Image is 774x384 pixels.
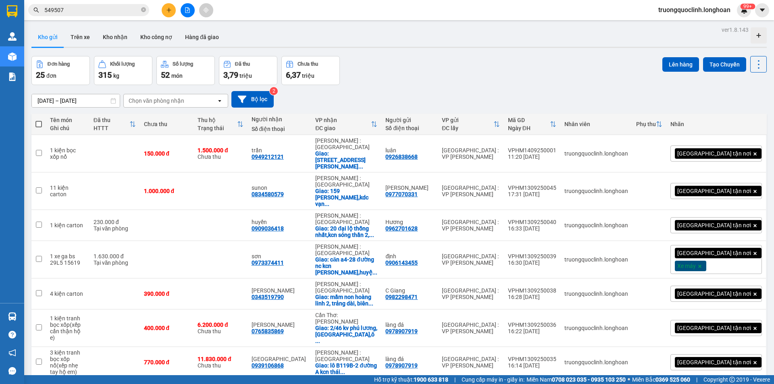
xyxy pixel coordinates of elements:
[442,147,500,160] div: [GEOGRAPHIC_DATA] : VP [PERSON_NAME]
[696,375,697,384] span: |
[156,56,215,85] button: Số lượng52món
[385,294,418,300] div: 0982298471
[33,7,39,13] span: search
[662,57,699,72] button: Lên hàng
[508,185,556,191] div: VPHM1309250045
[385,117,434,123] div: Người gửi
[181,3,195,17] button: file-add
[751,27,767,44] div: Tạo kho hàng mới
[508,259,556,266] div: 16:30 [DATE]
[171,73,183,79] span: món
[442,185,500,197] div: [GEOGRAPHIC_DATA] : VP [PERSON_NAME]
[508,362,556,369] div: 16:14 [DATE]
[94,125,129,131] div: HTTT
[94,259,136,266] div: Tại văn phòng
[8,331,16,338] span: question-circle
[385,185,434,191] div: Thu Hương
[315,125,371,131] div: ĐC giao
[722,25,749,34] div: ver 1.8.143
[385,219,434,225] div: Hương
[50,117,85,123] div: Tên món
[385,147,434,154] div: luân
[632,114,666,135] th: Toggle SortBy
[198,356,243,369] div: Chưa thu
[628,378,630,381] span: ⚪️
[508,328,556,334] div: 16:22 [DATE]
[442,125,493,131] div: ĐC lấy
[239,73,252,79] span: triệu
[315,325,377,344] div: Giao: 2/46 kv phú lương,p long hưng,ô môn,cần thơ
[677,150,751,157] span: [GEOGRAPHIC_DATA] tận nơi
[252,294,284,300] div: 0343519790
[755,3,769,17] button: caret-down
[98,70,112,80] span: 315
[94,225,136,232] div: Tại văn phòng
[315,294,377,307] div: Giao: mầm non hoàng linh 2, trảng dài, biên hòa, đồng nai
[144,325,190,331] div: 400.000 đ
[504,114,560,135] th: Toggle SortBy
[311,114,381,135] th: Toggle SortBy
[94,56,152,85] button: Khối lượng315kg
[252,253,308,259] div: sơn
[677,249,751,257] span: [GEOGRAPHIC_DATA] tận nơi
[31,27,64,47] button: Kho gửi
[141,7,146,12] span: close-circle
[508,125,550,131] div: Ngày ĐH
[8,349,16,357] span: notification
[141,6,146,14] span: close-circle
[302,73,314,79] span: triệu
[315,362,377,375] div: Giao: lô B119B-2 đường A kcn thái hòa,đức lập hạ,đức hòa,long an
[134,27,179,47] button: Kho công nợ
[8,52,17,61] img: warehouse-icon
[252,322,308,328] div: lê mai
[161,70,170,80] span: 52
[508,322,556,328] div: VPHM1309250036
[270,87,278,95] sup: 2
[564,121,628,127] div: Nhân viên
[89,114,140,135] th: Toggle SortBy
[729,377,735,382] span: copyright
[198,147,243,154] div: 1.500.000 đ
[198,125,237,131] div: Trạng thái
[564,150,628,157] div: truongquoclinh.longhoan
[508,225,556,232] div: 16:33 [DATE]
[144,359,190,365] div: 770.000 đ
[50,253,85,266] div: 1 xe ga bs 29L5 15619
[199,3,213,17] button: aim
[46,73,56,79] span: đơn
[50,185,85,197] div: 11 kiện carton
[8,32,17,41] img: warehouse-icon
[252,362,284,369] div: 0939106868
[442,356,500,369] div: [GEOGRAPHIC_DATA] : VP [PERSON_NAME]
[216,98,223,104] svg: open
[315,175,377,188] div: [PERSON_NAME] : [GEOGRAPHIC_DATA]
[252,185,308,191] div: sunon
[144,150,190,157] div: 150.000 đ
[508,147,556,154] div: VPHM1409250001
[166,7,172,13] span: plus
[252,147,308,154] div: trần
[252,191,284,197] div: 0834580579
[385,356,434,362] div: làng đá
[652,5,737,15] span: truongquoclinh.longhoan
[670,121,762,127] div: Nhãn
[94,219,136,225] div: 230.000 đ
[110,61,135,67] div: Khối lượng
[315,312,377,325] div: Cần Thơ: [PERSON_NAME]
[564,291,628,297] div: truongquoclinh.longhoan
[564,188,628,194] div: truongquoclinh.longhoan
[508,356,556,362] div: VPHM1309250035
[144,121,190,127] div: Chưa thu
[129,97,184,105] div: Chọn văn phòng nhận
[315,188,377,207] div: Giao: 159 nguyễn thị nhung,kdc vạn phúc,hiệp bình phước,thủ đức,hcm
[508,253,556,259] div: VPHM1309250039
[36,70,45,80] span: 25
[374,375,448,384] span: Hỗ trợ kỹ thuật:
[508,294,556,300] div: 16:28 [DATE]
[369,232,374,238] span: ...
[508,191,556,197] div: 17:31 [DATE]
[636,121,656,127] div: Phụ thu
[442,219,500,232] div: [GEOGRAPHIC_DATA] : VP [PERSON_NAME]
[96,27,134,47] button: Kho nhận
[179,27,225,47] button: Hàng đã giao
